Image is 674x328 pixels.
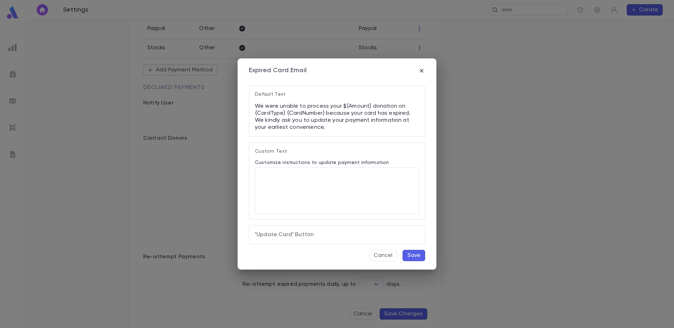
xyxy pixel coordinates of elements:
[255,92,419,103] p: Default Text
[403,250,425,261] button: Save
[255,103,419,117] p: We were unable to process your ${Amount} donation on {CardType} {CardNumber} because your card ha...
[255,160,389,165] label: Customize instructions to update payment information
[249,67,307,75] div: Expired Card Email
[255,117,419,131] p: We kindly ask you to update your payment information at your earliest convenience.
[369,250,397,261] button: Cancel
[255,231,419,238] p: "Update Card" Button
[255,149,419,160] p: Custom Text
